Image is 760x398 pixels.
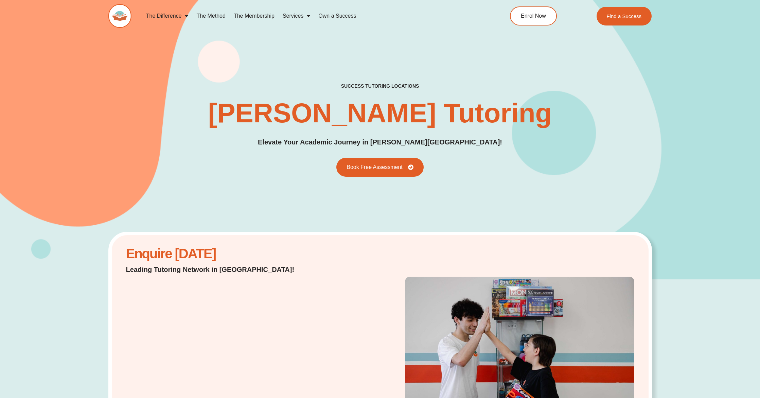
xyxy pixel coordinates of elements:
[314,8,360,24] a: Own a Success
[607,14,642,19] span: Find a Success
[230,8,279,24] a: The Membership
[126,265,312,274] p: Leading Tutoring Network in [GEOGRAPHIC_DATA]!
[126,249,312,258] h2: Enquire [DATE]
[341,83,419,89] h2: success tutoring locations
[142,8,193,24] a: The Difference
[347,165,403,170] span: Book Free Assessment
[208,100,552,127] h1: [PERSON_NAME] Tutoring
[192,8,229,24] a: The Method
[258,137,502,148] p: Elevate Your Academic Journey in [PERSON_NAME][GEOGRAPHIC_DATA]!
[521,13,546,19] span: Enrol Now
[597,7,652,25] a: Find a Success
[510,6,557,25] a: Enrol Now
[142,8,479,24] nav: Menu
[336,158,424,177] a: Book Free Assessment
[279,8,314,24] a: Services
